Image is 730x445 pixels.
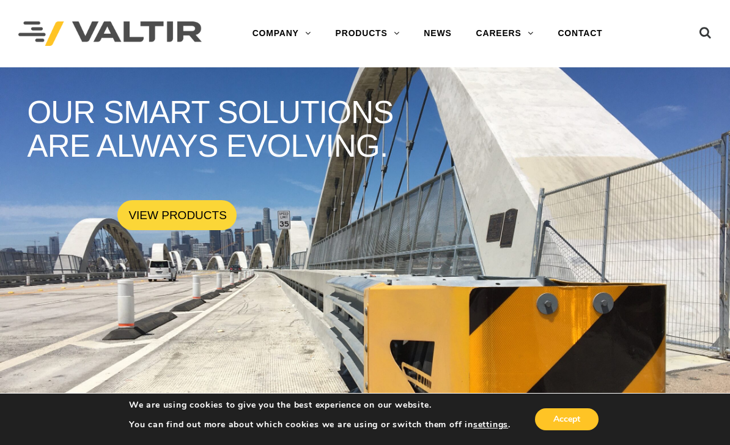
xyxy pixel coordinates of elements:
a: CAREERS [464,21,546,46]
a: COMPANY [240,21,323,46]
a: CONTACT [545,21,614,46]
a: NEWS [411,21,463,46]
button: settings [473,419,508,430]
p: We are using cookies to give you the best experience on our website. [129,400,511,411]
p: You can find out more about which cookies we are using or switch them off in . [129,419,511,430]
button: Accept [535,408,599,430]
a: PRODUCTS [323,21,412,46]
img: Valtir [18,21,202,47]
a: VIEW PRODUCTS [117,200,237,230]
rs-layer: OUR SMART SOLUTIONS ARE ALWAYS EVOLVING. [27,95,429,163]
